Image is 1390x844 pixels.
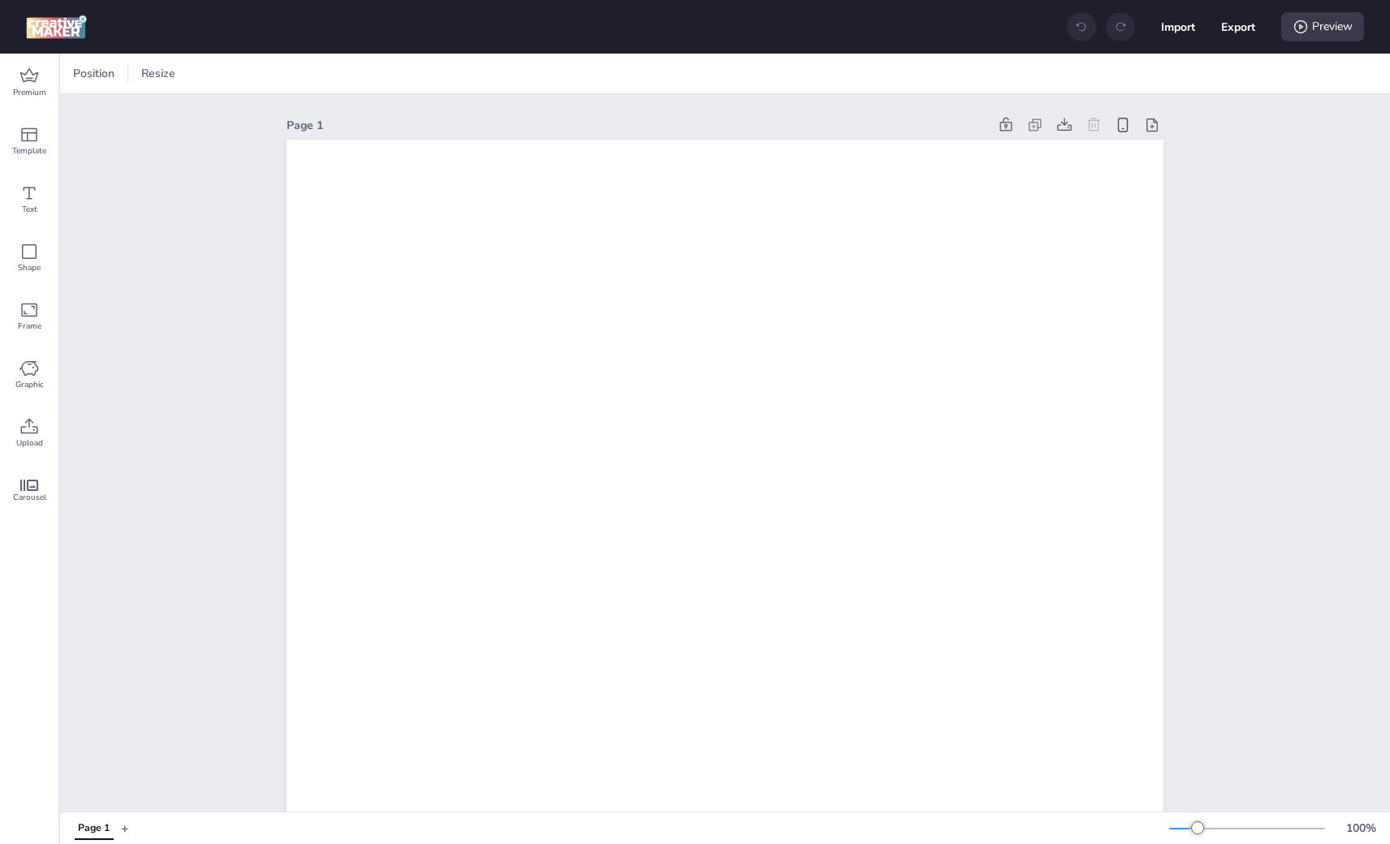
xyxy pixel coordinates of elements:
[67,814,121,842] div: Tabs
[1341,820,1380,837] div: 100 %
[18,320,41,333] span: Frame
[1281,12,1364,41] div: Preview
[70,65,118,82] span: Position
[287,117,988,134] div: Page 1
[22,203,37,216] span: Text
[13,491,46,504] span: Carousel
[121,814,129,842] button: +
[13,86,46,99] span: Premium
[15,378,44,391] span: Graphic
[78,821,110,836] div: Page 1
[138,65,179,82] span: Resize
[18,261,41,274] span: Shape
[1161,10,1195,44] button: Import
[1221,10,1255,44] button: Export
[26,15,87,39] img: logo Creative Maker
[16,437,43,450] span: Upload
[12,144,46,157] span: Template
